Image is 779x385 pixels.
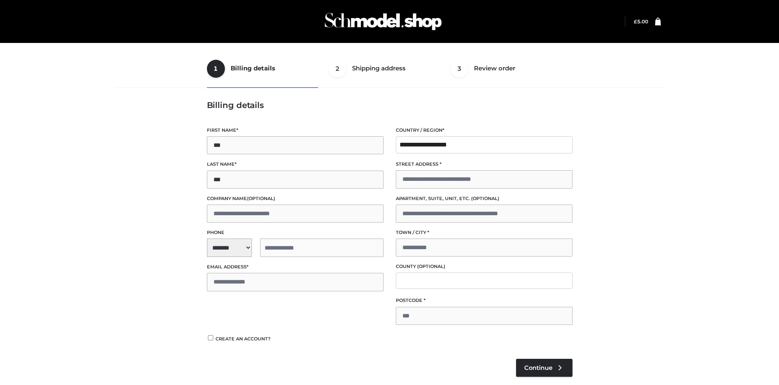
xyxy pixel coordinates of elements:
[471,196,499,201] span: (optional)
[396,263,572,270] label: County
[322,5,445,38] img: Schmodel Admin 964
[207,335,214,340] input: Create an account?
[207,126,384,134] label: First name
[396,297,572,304] label: Postcode
[396,126,572,134] label: Country / Region
[396,229,572,236] label: Town / City
[524,364,552,371] span: Continue
[207,229,384,236] label: Phone
[207,195,384,203] label: Company name
[634,18,637,25] span: £
[396,195,572,203] label: Apartment, suite, unit, etc.
[396,160,572,168] label: Street address
[634,18,648,25] bdi: 5.00
[247,196,275,201] span: (optional)
[634,18,648,25] a: £5.00
[207,263,384,271] label: Email address
[417,263,445,269] span: (optional)
[207,100,572,110] h3: Billing details
[216,336,271,342] span: Create an account?
[207,160,384,168] label: Last name
[516,359,572,377] a: Continue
